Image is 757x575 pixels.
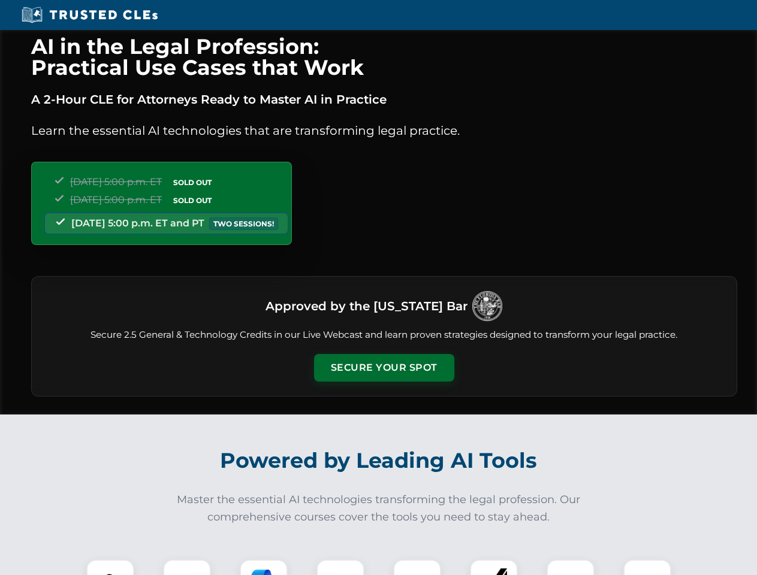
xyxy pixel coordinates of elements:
h3: Approved by the [US_STATE] Bar [266,295,468,317]
span: [DATE] 5:00 p.m. ET [70,194,162,205]
p: Learn the essential AI technologies that are transforming legal practice. [31,121,737,140]
p: Master the essential AI technologies transforming the legal profession. Our comprehensive courses... [169,491,589,526]
p: Secure 2.5 General & Technology Credits in our Live Webcast and learn proven strategies designed ... [46,328,722,342]
span: SOLD OUT [169,194,216,207]
h2: Powered by Leading AI Tools [47,440,711,482]
span: SOLD OUT [169,176,216,189]
h1: AI in the Legal Profession: Practical Use Cases that Work [31,36,737,78]
button: Secure Your Spot [314,354,454,382]
img: Trusted CLEs [18,6,161,24]
img: Logo [472,291,502,321]
p: A 2-Hour CLE for Attorneys Ready to Master AI in Practice [31,90,737,109]
span: [DATE] 5:00 p.m. ET [70,176,162,187]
